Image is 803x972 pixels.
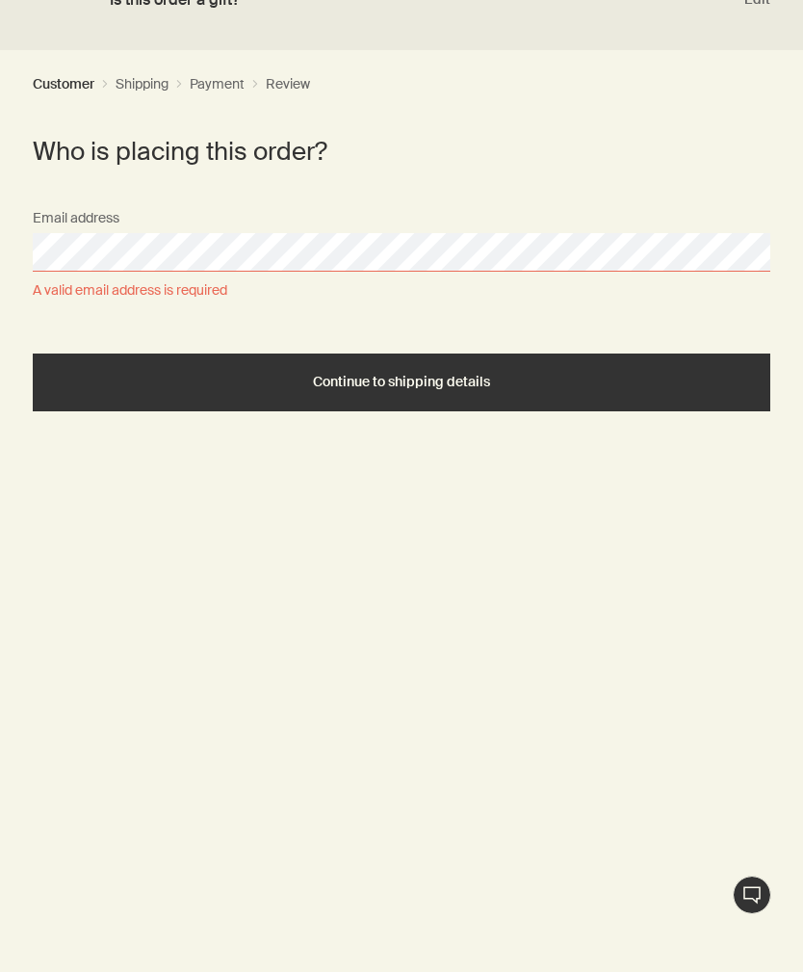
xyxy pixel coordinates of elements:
button: Live Assistance [733,876,771,914]
button: Shipping [116,75,168,92]
button: Continue to shipping details [33,354,770,411]
div: A valid email address is required [33,281,770,301]
span: Continue to shipping details [313,375,490,389]
button: Payment [190,75,245,92]
input: Email address [33,233,770,272]
button: Customer [33,75,94,92]
button: Review [266,75,310,92]
h2: Who is placing this order? [33,132,770,171]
